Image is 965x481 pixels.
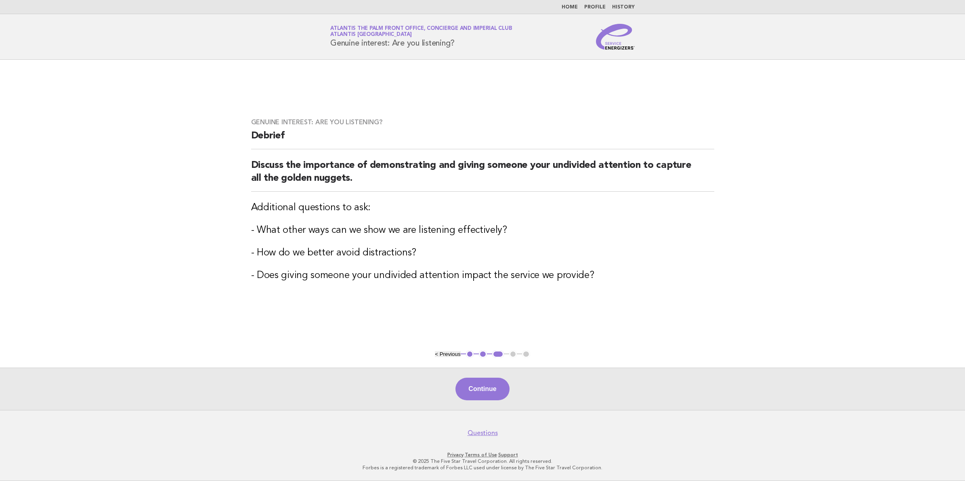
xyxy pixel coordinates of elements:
h2: Debrief [251,130,714,149]
button: Continue [455,378,509,400]
button: 2 [479,350,487,358]
a: Support [498,452,518,458]
h3: - What other ways can we show we are listening effectively? [251,224,714,237]
button: 3 [492,350,504,358]
button: < Previous [435,351,460,357]
a: Privacy [447,452,464,458]
a: History [612,5,635,10]
h1: Genuine interest: Are you listening? [330,26,512,47]
h2: Discuss the importance of demonstrating and giving someone your undivided attention to capture al... [251,159,714,192]
img: Service Energizers [596,24,635,50]
p: · · [235,452,730,458]
h3: Genuine interest: Are you listening? [251,118,714,126]
a: Terms of Use [465,452,497,458]
h3: - How do we better avoid distractions? [251,247,714,259]
a: Questions [468,429,498,437]
a: Profile [584,5,606,10]
h3: - Does giving someone your undivided attention impact the service we provide? [251,269,714,282]
a: Home [562,5,578,10]
h3: Additional questions to ask: [251,201,714,214]
span: Atlantis [GEOGRAPHIC_DATA] [330,32,412,38]
p: © 2025 The Five Star Travel Corporation. All rights reserved. [235,458,730,464]
a: Atlantis The Palm Front Office, Concierge and Imperial ClubAtlantis [GEOGRAPHIC_DATA] [330,26,512,37]
button: 1 [466,350,474,358]
p: Forbes is a registered trademark of Forbes LLC used under license by The Five Star Travel Corpora... [235,464,730,471]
